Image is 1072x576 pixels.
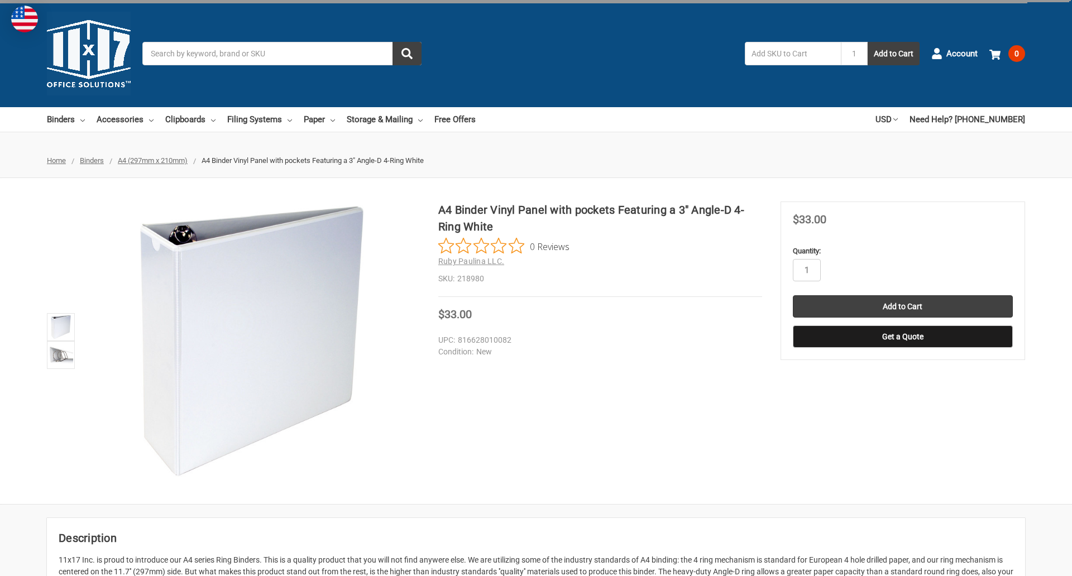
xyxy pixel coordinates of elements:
span: 0 [1008,45,1025,62]
a: Clipboards [165,107,216,132]
dt: UPC: [438,334,455,346]
a: A4 (297mm x 210mm) [118,156,188,165]
a: Storage & Mailing [347,107,423,132]
span: A4 Binder Vinyl Panel with pockets Featuring a 3" Angle-D 4-Ring White [202,156,424,165]
dd: 218980 [438,273,762,285]
span: Account [946,47,978,60]
a: Paper [304,107,335,132]
a: Need Help? [PHONE_NUMBER] [910,107,1025,132]
a: Filing Systems [227,107,292,132]
img: 11x17.com [47,12,131,95]
button: Add to Cart [868,42,920,65]
span: 0 Reviews [530,238,569,255]
button: Get a Quote [793,325,1013,348]
img: A4 Binder Vinyl Panel with pockets Featuring a 3" Angle-D 4-Ring White [49,343,73,367]
a: Accessories [97,107,154,132]
a: Home [47,156,66,165]
a: Account [931,39,978,68]
dd: 816628010082 [438,334,757,346]
img: duty and tax information for United States [11,6,38,32]
dd: New [438,346,757,358]
dt: Condition: [438,346,473,358]
a: Ruby Paulina LLC. [438,257,504,266]
h2: Description [59,530,1013,546]
a: Binders [80,156,104,165]
a: 0 [989,39,1025,68]
a: Free Offers [434,107,476,132]
dt: SKU: [438,273,454,285]
input: Add to Cart [793,295,1013,318]
img: A4 Binder Vinyl Panel with pockets Featuring a 3" Angle-D 4-Ring White [49,315,73,339]
button: Rated 0 out of 5 stars from 0 reviews. Jump to reviews. [438,238,569,255]
a: USD [875,107,898,132]
h1: A4 Binder Vinyl Panel with pockets Featuring a 3" Angle-D 4-Ring White [438,201,762,235]
img: A4 Binder Vinyl Panel with pockets Featuring a 3" Angle-D 4-Ring White [112,201,391,481]
iframe: Google Customer Reviews [980,546,1072,576]
span: $33.00 [793,213,826,226]
input: Add SKU to Cart [745,42,841,65]
span: $33.00 [438,308,472,321]
input: Search by keyword, brand or SKU [142,42,422,65]
label: Quantity: [793,246,1013,257]
a: Binders [47,107,85,132]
